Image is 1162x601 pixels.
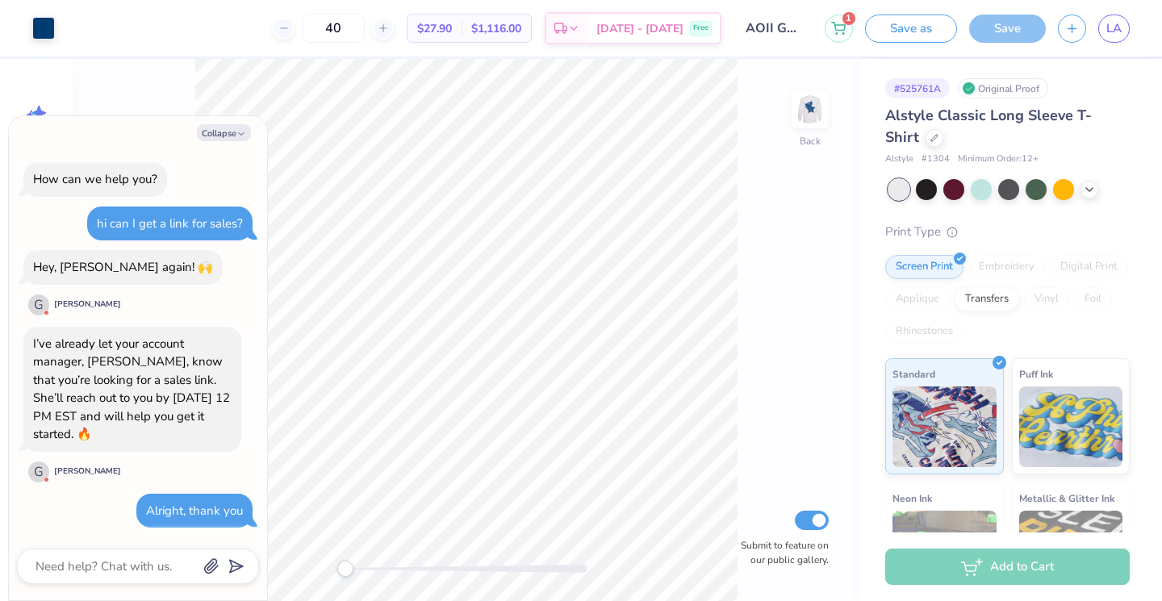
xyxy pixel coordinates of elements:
img: Back [794,94,826,126]
img: Puff Ink [1019,386,1123,467]
img: Standard [892,386,997,467]
div: G [28,461,49,482]
div: G [28,294,49,315]
div: Original Proof [958,78,1048,98]
a: LA [1098,15,1130,43]
div: Hey, [PERSON_NAME] again! 🙌 [33,259,213,275]
span: Alstyle Classic Long Sleeve T-Shirt [885,106,1092,147]
span: # 1304 [922,152,950,166]
label: Submit to feature on our public gallery. [732,538,829,567]
div: [PERSON_NAME] [54,298,121,311]
button: Collapse [197,124,251,141]
div: Foil [1074,287,1112,311]
span: Alstyle [885,152,913,166]
input: – – [302,14,365,43]
span: [DATE] - [DATE] [596,20,683,37]
div: # 525761A [885,78,950,98]
div: Vinyl [1024,287,1069,311]
div: How can we help you? [33,171,157,187]
div: Transfers [955,287,1019,311]
span: 1 [842,12,855,25]
span: Metallic & Glitter Ink [1019,490,1114,507]
div: I’ve already let your account manager, [PERSON_NAME], know that you’re looking for a sales link. ... [33,336,230,443]
div: Accessibility label [337,561,353,577]
div: Applique [885,287,950,311]
button: Save as [865,15,957,43]
button: 1 [825,15,853,43]
span: LA [1106,19,1122,38]
div: [PERSON_NAME] [54,465,121,478]
div: Back [800,134,821,148]
div: Screen Print [885,255,963,279]
span: Puff Ink [1019,365,1053,382]
div: hi can I get a link for sales? [97,215,243,232]
span: $27.90 [417,20,452,37]
div: Alright, thank you [146,503,243,519]
span: Standard [892,365,935,382]
span: Free [693,23,708,34]
div: Embroidery [968,255,1045,279]
span: Neon Ink [892,490,932,507]
img: Neon Ink [892,511,997,591]
div: Print Type [885,223,1130,241]
span: Minimum Order: 12 + [958,152,1039,166]
div: Rhinestones [885,319,963,344]
input: Untitled Design [734,12,813,44]
span: $1,116.00 [471,20,521,37]
img: Metallic & Glitter Ink [1019,511,1123,591]
div: Digital Print [1050,255,1128,279]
